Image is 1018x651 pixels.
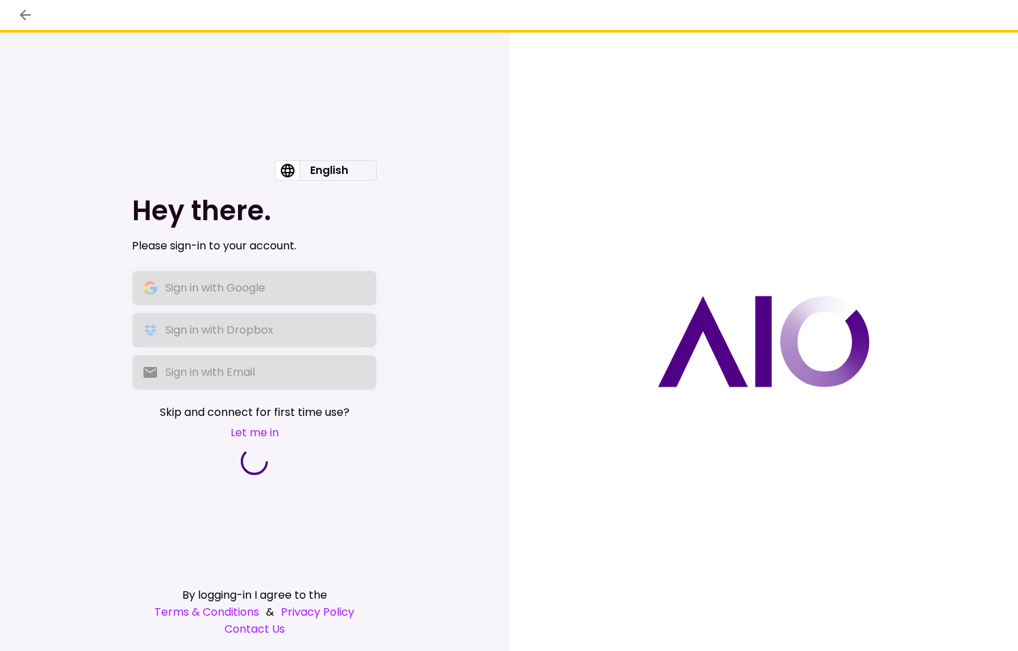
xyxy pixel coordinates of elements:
button: Sign in with Email [132,355,377,390]
button: back [14,3,37,27]
div: Sign in with Dropbox [165,321,273,338]
a: Terms & Conditions [154,603,259,620]
a: Contact Us [132,620,377,637]
img: AIO logo [658,296,870,387]
div: Please sign-in to your account. [132,238,377,254]
h1: Hey there. [132,194,377,227]
button: Let me in [160,424,350,441]
div: By logging-in I agree to the [132,586,377,603]
div: Sign in with Google [165,279,265,296]
div: & [132,603,377,620]
div: Sign in with Email [165,364,255,381]
button: Sign in with Google [132,270,377,306]
a: Privacy Policy [281,603,354,620]
div: English [299,161,359,180]
button: Sign in with Dropbox [132,313,377,348]
span: Skip and connect for first time use? [160,404,350,421]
